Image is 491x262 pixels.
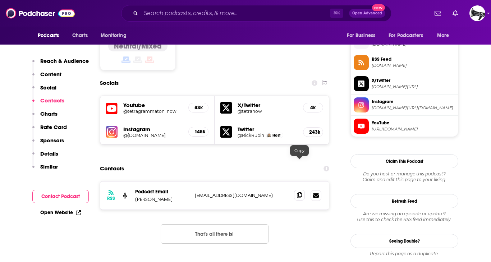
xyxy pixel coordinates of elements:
a: Show notifications dropdown [432,7,444,19]
a: Show notifications dropdown [450,7,461,19]
button: open menu [342,29,384,42]
a: Instagram[DOMAIN_NAME][URL][DOMAIN_NAME] [354,97,455,112]
p: [EMAIL_ADDRESS][DOMAIN_NAME] [195,192,288,198]
p: Content [40,71,61,78]
span: Host [272,133,280,138]
input: Search podcasts, credits, & more... [141,8,330,19]
h4: Neutral/Mixed [114,42,162,51]
span: Instagram [372,98,455,105]
h5: 4k [309,105,317,111]
span: https://www.youtube.com/@tetragrammaton_now [372,127,455,132]
button: Refresh Feed [350,194,458,208]
h5: Instagram [123,126,183,133]
span: More [437,31,449,41]
button: Sponsors [32,137,64,150]
a: @RickRubin [238,133,264,138]
span: Podcasts [38,31,59,41]
button: Open AdvancedNew [349,9,385,18]
span: For Podcasters [389,31,423,41]
span: twitter.com/tetranow [372,84,455,89]
a: Open Website [40,210,81,216]
button: Show profile menu [469,5,485,21]
h5: Twitter [238,126,297,133]
span: For Business [347,31,375,41]
h2: Socials [100,76,119,90]
h5: 83k [194,105,202,111]
span: ⌘ K [330,9,343,18]
a: @tetragrammaton_now [123,109,183,114]
a: YouTube[URL][DOMAIN_NAME] [354,119,455,134]
p: Charts [40,110,58,117]
button: Details [32,150,58,164]
button: Contact Podcast [32,190,89,203]
a: X/Twitter[DOMAIN_NAME][URL] [354,76,455,91]
button: Nothing here. [161,224,269,244]
p: Sponsors [40,137,64,144]
img: Podchaser - Follow, Share and Rate Podcasts [6,6,75,20]
button: Contacts [32,97,64,110]
button: Reach & Audience [32,58,89,71]
a: RSS Feed[DOMAIN_NAME] [354,55,455,70]
button: open menu [384,29,433,42]
p: Details [40,150,58,157]
span: YouTube [372,120,455,126]
span: tetragrammaton.com [372,42,455,47]
p: Podcast Email [135,189,189,195]
button: Similar [32,163,58,176]
h3: RSS [107,196,115,201]
span: New [372,4,385,11]
button: Social [32,84,56,97]
h5: X/Twitter [238,102,297,109]
div: Copy [290,145,309,156]
p: [PERSON_NAME] [135,196,189,202]
a: @[DOMAIN_NAME] [123,133,183,138]
h5: 243k [309,129,317,135]
span: Open Advanced [352,12,382,15]
img: Rick Rubin [267,133,271,137]
p: Rate Card [40,124,67,130]
p: Contacts [40,97,64,104]
span: X/Twitter [372,77,455,84]
button: open menu [96,29,136,42]
button: Rate Card [32,124,67,137]
button: open menu [33,29,68,42]
a: @tetranow [238,109,297,114]
h5: Youtube [123,102,183,109]
span: Logged in as MiracleWorkerPR [469,5,485,21]
div: Report this page as a duplicate. [350,251,458,257]
button: Content [32,71,61,84]
p: Social [40,84,56,91]
span: feeds.megaphone.fm [372,63,455,68]
img: iconImage [106,126,118,138]
p: Reach & Audience [40,58,89,64]
span: Charts [72,31,88,41]
p: Similar [40,163,58,170]
div: Are we missing an episode or update? Use this to check the RSS feed immediately. [350,211,458,222]
a: Charts [68,29,92,42]
button: Charts [32,110,58,124]
h5: 148k [194,129,202,135]
img: User Profile [469,5,485,21]
div: Search podcasts, credits, & more... [121,5,391,22]
span: instagram.com/tetragrammaton.now [372,105,455,111]
a: Seeing Double? [350,234,458,248]
span: Do you host or manage this podcast? [350,171,458,177]
div: Claim and edit this page to your liking. [350,171,458,183]
button: open menu [432,29,458,42]
h2: Contacts [100,162,124,175]
span: Monitoring [101,31,126,41]
button: Claim This Podcast [350,154,458,168]
span: RSS Feed [372,56,455,63]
